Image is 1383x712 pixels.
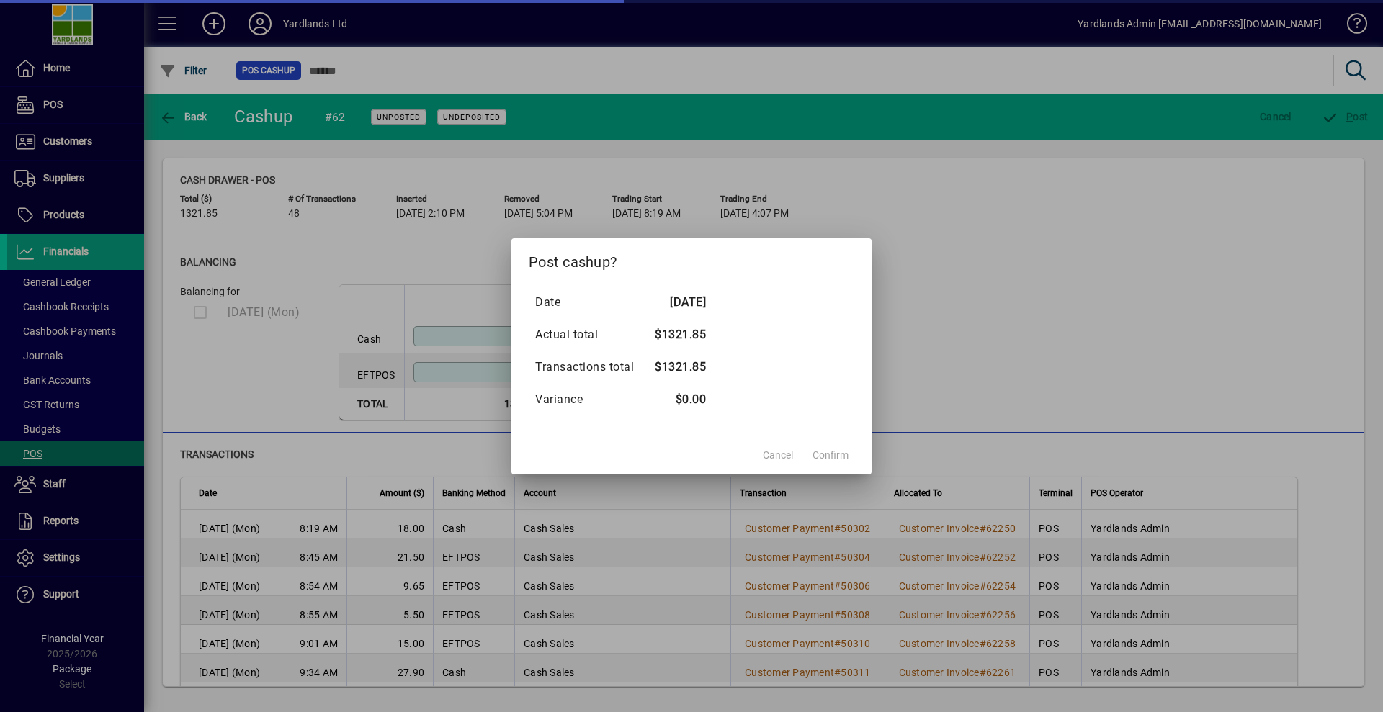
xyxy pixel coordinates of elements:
[648,351,706,384] td: $1321.85
[534,287,648,319] td: Date
[648,319,706,351] td: $1321.85
[648,287,706,319] td: [DATE]
[534,384,648,416] td: Variance
[648,384,706,416] td: $0.00
[534,319,648,351] td: Actual total
[534,351,648,384] td: Transactions total
[511,238,872,280] h2: Post cashup?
